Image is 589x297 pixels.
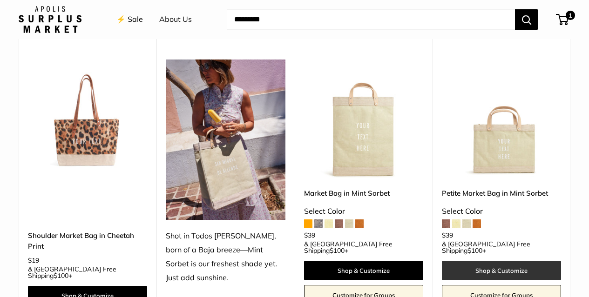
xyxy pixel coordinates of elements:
[467,246,482,255] span: $100
[304,59,423,178] a: Market Bag in Mint SorbetMarket Bag in Mint Sorbet
[28,59,147,178] a: description_Make it yours with custom printed text.Shoulder Market Bag in Cheetah Print
[28,256,39,264] span: $19
[566,11,575,20] span: 1
[116,13,143,26] a: ⚡️ Sale
[166,229,285,285] div: Shot in Todos [PERSON_NAME], born of a Baja breeze—Mint Sorbet is our freshest shade yet. Just ad...
[28,266,147,279] span: & [GEOGRAPHIC_DATA] Free Shipping +
[19,6,81,33] img: Apolis: Surplus Market
[442,59,561,178] img: Petite Market Bag in Mint Sorbet
[442,59,561,178] a: Petite Market Bag in Mint SorbetPetite Market Bag in Mint Sorbet
[28,230,147,252] a: Shoulder Market Bag in Cheetah Print
[304,241,423,254] span: & [GEOGRAPHIC_DATA] Free Shipping +
[304,261,423,280] a: Shop & Customize
[54,271,68,280] span: $100
[166,59,285,220] img: Shot in Todos Santos, born of a Baja breeze—Mint Sorbet is our freshest shade yet. Just add sunsh...
[304,231,315,239] span: $39
[28,59,147,178] img: description_Make it yours with custom printed text.
[227,9,515,30] input: Search...
[304,188,423,198] a: Market Bag in Mint Sorbet
[557,14,569,25] a: 1
[442,261,561,280] a: Shop & Customize
[304,205,423,218] div: Select Color
[442,188,561,198] a: Petite Market Bag in Mint Sorbet
[442,231,453,239] span: $39
[442,241,561,254] span: & [GEOGRAPHIC_DATA] Free Shipping +
[515,9,538,30] button: Search
[159,13,192,26] a: About Us
[442,205,561,218] div: Select Color
[304,59,423,178] img: Market Bag in Mint Sorbet
[330,246,345,255] span: $100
